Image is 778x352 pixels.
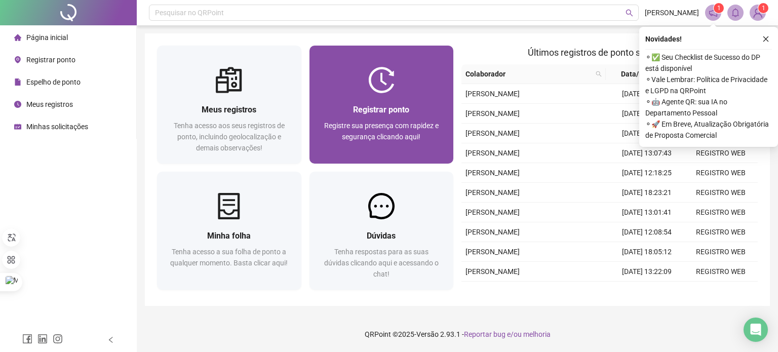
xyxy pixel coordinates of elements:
[714,3,724,13] sup: 1
[26,78,81,86] span: Espelho de ponto
[353,105,409,114] span: Registrar ponto
[465,149,520,157] span: [PERSON_NAME]
[324,248,439,278] span: Tenha respostas para as suas dúvidas clicando aqui e acessando o chat!
[367,231,396,241] span: Dúvidas
[762,5,765,12] span: 1
[309,172,454,290] a: DúvidasTenha respostas para as suas dúvidas clicando aqui e acessando o chat!
[107,336,114,343] span: left
[170,248,288,267] span: Tenha acesso a sua folha de ponto a qualquer momento. Basta clicar aqui!
[610,203,684,222] td: [DATE] 13:01:41
[684,262,758,282] td: REGISTRO WEB
[645,52,772,74] span: ⚬ ✅ Seu Checklist de Sucesso do DP está disponível
[606,64,678,84] th: Data/Hora
[465,68,592,80] span: Colaborador
[684,143,758,163] td: REGISTRO WEB
[750,5,765,20] img: 83973
[465,129,520,137] span: [PERSON_NAME]
[645,7,699,18] span: [PERSON_NAME]
[465,188,520,197] span: [PERSON_NAME]
[26,56,75,64] span: Registrar ponto
[645,96,772,119] span: ⚬ 🤖 Agente QR: sua IA no Departamento Pessoal
[26,100,73,108] span: Meus registros
[26,33,68,42] span: Página inicial
[14,123,21,130] span: schedule
[465,90,520,98] span: [PERSON_NAME]
[684,222,758,242] td: REGISTRO WEB
[610,222,684,242] td: [DATE] 12:08:54
[684,282,758,301] td: REGISTRO WEB
[744,318,768,342] div: Open Intercom Messenger
[684,203,758,222] td: REGISTRO WEB
[684,163,758,183] td: REGISTRO WEB
[610,143,684,163] td: [DATE] 13:07:43
[157,172,301,290] a: Minha folhaTenha acesso a sua folha de ponto a qualquer momento. Basta clicar aqui!
[717,5,721,12] span: 1
[684,183,758,203] td: REGISTRO WEB
[684,242,758,262] td: REGISTRO WEB
[709,8,718,17] span: notification
[14,34,21,41] span: home
[26,123,88,131] span: Minhas solicitações
[610,84,684,104] td: [DATE] 13:42:18
[731,8,740,17] span: bell
[14,101,21,108] span: clock-circle
[14,79,21,86] span: file
[610,183,684,203] td: [DATE] 18:23:21
[762,35,769,43] span: close
[465,248,520,256] span: [PERSON_NAME]
[528,47,691,58] span: Últimos registros de ponto sincronizados
[324,122,439,141] span: Registre sua presença com rapidez e segurança clicando aqui!
[465,109,520,118] span: [PERSON_NAME]
[464,330,551,338] span: Reportar bug e/ou melhoria
[596,71,602,77] span: search
[610,104,684,124] td: [DATE] 08:14:55
[610,282,684,301] td: [DATE] 17:58:55
[174,122,285,152] span: Tenha acesso aos seus registros de ponto, incluindo geolocalização e demais observações!
[465,169,520,177] span: [PERSON_NAME]
[207,231,251,241] span: Minha folha
[610,124,684,143] td: [DATE] 17:00:08
[465,208,520,216] span: [PERSON_NAME]
[645,33,682,45] span: Novidades !
[645,74,772,96] span: ⚬ Vale Lembrar: Política de Privacidade e LGPD na QRPoint
[14,56,21,63] span: environment
[610,163,684,183] td: [DATE] 12:18:25
[610,242,684,262] td: [DATE] 18:05:12
[53,334,63,344] span: instagram
[465,267,520,276] span: [PERSON_NAME]
[645,119,772,141] span: ⚬ 🚀 Em Breve, Atualização Obrigatória de Proposta Comercial
[309,46,454,164] a: Registrar pontoRegistre sua presença com rapidez e segurança clicando aqui!
[202,105,256,114] span: Meus registros
[758,3,768,13] sup: Atualize o seu contato no menu Meus Dados
[626,9,633,17] span: search
[157,46,301,164] a: Meus registrosTenha acesso aos seus registros de ponto, incluindo geolocalização e demais observa...
[610,262,684,282] td: [DATE] 13:22:09
[37,334,48,344] span: linkedin
[610,68,666,80] span: Data/Hora
[137,317,778,352] footer: QRPoint © 2025 - 2.93.1 -
[416,330,439,338] span: Versão
[594,66,604,82] span: search
[465,228,520,236] span: [PERSON_NAME]
[22,334,32,344] span: facebook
